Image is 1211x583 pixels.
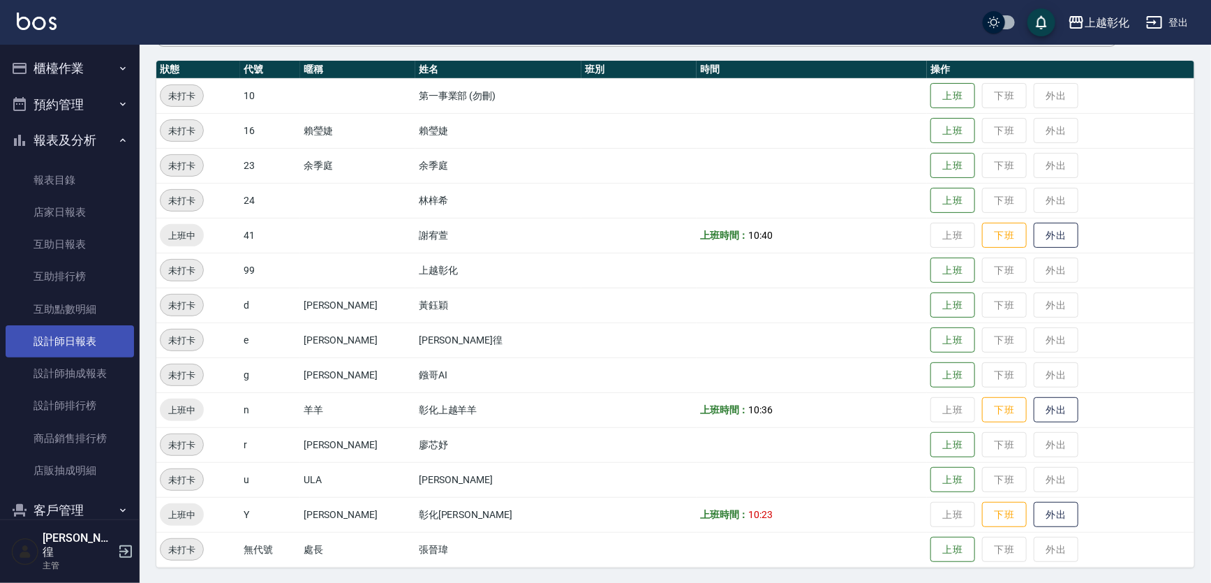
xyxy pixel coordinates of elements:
button: 上班 [930,362,975,388]
td: 鏹哥AI [415,357,581,392]
span: 未打卡 [161,124,203,138]
span: 上班中 [160,508,204,522]
span: 10:23 [749,509,773,520]
td: 張晉瑋 [415,532,581,567]
h5: [PERSON_NAME]徨 [43,531,114,559]
a: 設計師排行榜 [6,390,134,422]
td: 第一事業部 (勿刪) [415,78,581,113]
td: 廖芯妤 [415,427,581,462]
a: 商品銷售排行榜 [6,422,134,455]
span: 未打卡 [161,473,203,487]
button: 上班 [930,327,975,353]
p: 主管 [43,559,114,572]
td: 彰化上越羊羊 [415,392,581,427]
td: [PERSON_NAME] [300,288,415,323]
td: r [240,427,300,462]
b: 上班時間： [700,404,749,415]
button: 上班 [930,432,975,458]
td: 處長 [300,532,415,567]
a: 店家日報表 [6,196,134,228]
span: 10:40 [749,230,773,241]
button: 報表及分析 [6,122,134,158]
td: 余季庭 [300,148,415,183]
a: 報表目錄 [6,164,134,196]
button: save [1027,8,1055,36]
span: 未打卡 [161,298,203,313]
a: 互助點數明細 [6,293,134,325]
td: u [240,462,300,497]
b: 上班時間： [700,509,749,520]
button: 上班 [930,118,975,144]
button: 預約管理 [6,87,134,123]
th: 操作 [927,61,1194,79]
td: 黃鈺穎 [415,288,581,323]
td: [PERSON_NAME] [415,462,581,497]
td: [PERSON_NAME] [300,323,415,357]
img: Person [11,538,39,566]
button: 上班 [930,537,975,563]
td: ULA [300,462,415,497]
td: Y [240,497,300,532]
a: 設計師抽成報表 [6,357,134,390]
button: 登出 [1141,10,1194,36]
span: 10:36 [749,404,773,415]
button: 下班 [982,223,1027,249]
a: 設計師日報表 [6,325,134,357]
td: 上越彰化 [415,253,581,288]
td: [PERSON_NAME] [300,497,415,532]
button: 上班 [930,153,975,179]
th: 班別 [581,61,697,79]
img: Logo [17,13,57,30]
b: 上班時間： [700,230,749,241]
span: 未打卡 [161,333,203,348]
td: 賴瑩婕 [415,113,581,148]
span: 未打卡 [161,158,203,173]
th: 時間 [697,61,927,79]
a: 互助日報表 [6,228,134,260]
td: [PERSON_NAME] [300,427,415,462]
span: 未打卡 [161,193,203,208]
td: 41 [240,218,300,253]
td: 99 [240,253,300,288]
td: 謝宥萱 [415,218,581,253]
span: 未打卡 [161,543,203,557]
td: 16 [240,113,300,148]
span: 未打卡 [161,89,203,103]
button: 上越彰化 [1062,8,1135,37]
button: 上班 [930,83,975,109]
button: 客戶管理 [6,492,134,529]
td: 羊羊 [300,392,415,427]
th: 代號 [240,61,300,79]
span: 未打卡 [161,263,203,278]
td: e [240,323,300,357]
td: 賴瑩婕 [300,113,415,148]
td: d [240,288,300,323]
button: 上班 [930,258,975,283]
button: 外出 [1034,502,1078,528]
td: g [240,357,300,392]
th: 姓名 [415,61,581,79]
span: 未打卡 [161,368,203,383]
span: 上班中 [160,403,204,418]
td: [PERSON_NAME] [300,357,415,392]
button: 下班 [982,502,1027,528]
button: 櫃檯作業 [6,50,134,87]
td: 余季庭 [415,148,581,183]
td: 23 [240,148,300,183]
th: 狀態 [156,61,240,79]
th: 暱稱 [300,61,415,79]
td: 無代號 [240,532,300,567]
button: 上班 [930,188,975,214]
td: 彰化[PERSON_NAME] [415,497,581,532]
td: 10 [240,78,300,113]
a: 店販抽成明細 [6,455,134,487]
td: 24 [240,183,300,218]
button: 外出 [1034,223,1078,249]
button: 上班 [930,293,975,318]
div: 上越彰化 [1085,14,1129,31]
a: 互助排行榜 [6,260,134,293]
td: n [240,392,300,427]
span: 上班中 [160,228,204,243]
span: 未打卡 [161,438,203,452]
button: 外出 [1034,397,1078,423]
